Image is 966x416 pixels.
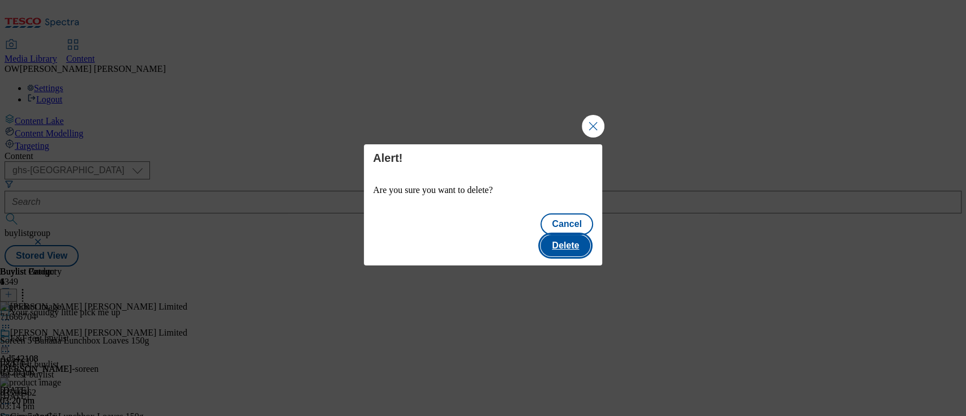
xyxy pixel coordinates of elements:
[540,213,593,235] button: Cancel
[373,185,593,195] p: Are you sure you want to delete?
[540,235,590,256] button: Delete
[364,144,602,265] div: Modal
[373,151,593,165] h4: Alert!
[582,115,604,138] button: Close Modal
